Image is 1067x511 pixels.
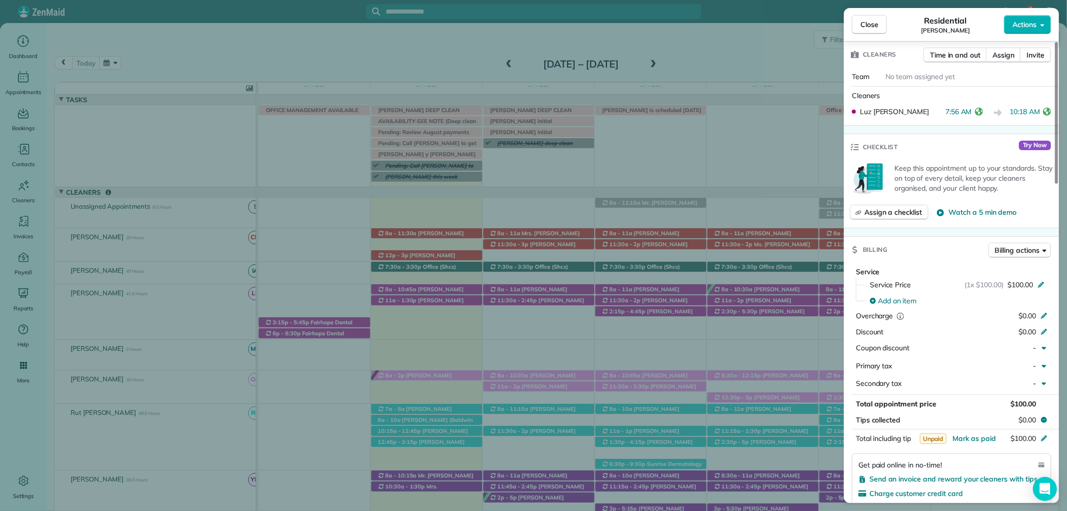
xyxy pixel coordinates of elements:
[952,433,996,443] button: Mark as paid
[924,15,967,27] span: Residential
[986,48,1021,63] button: Assign
[1012,20,1036,30] span: Actions
[965,280,1004,290] span: (1x $100.00)
[920,433,947,444] span: Unpaid
[936,207,1016,217] button: Watch a 5 min demo
[856,379,902,388] span: Secondary tax
[850,205,928,220] button: Assign a checklist
[1033,343,1036,352] span: -
[863,142,898,152] span: Checklist
[995,245,1039,255] span: Billing actions
[885,72,955,81] span: No team assigned yet
[1020,48,1051,63] button: Invite
[1007,280,1033,290] span: $100.00
[856,267,880,276] span: Service
[863,245,888,255] span: Billing
[878,296,917,306] span: Add an item
[1018,327,1036,336] span: $0.00
[860,107,929,117] span: Luz [PERSON_NAME]
[852,413,1051,427] button: Tips collected$0.00
[852,15,887,34] button: Close
[945,107,972,119] span: 7:56 AM
[1018,415,1036,425] span: $0.00
[923,48,987,63] button: Time in and out
[864,207,922,217] span: Assign a checklist
[930,50,980,60] span: Time in and out
[860,20,878,30] span: Close
[948,207,1016,217] span: Watch a 5 min demo
[952,434,996,443] span: Mark as paid
[1033,361,1036,370] span: -
[869,489,963,498] span: Charge customer credit card
[864,277,1051,293] button: Service Price(1x $100.00)$100.00
[1010,434,1036,443] span: $100.00
[852,91,880,100] span: Cleaners
[1033,477,1057,501] div: Open Intercom Messenger
[856,311,942,321] div: Overcharge
[863,50,896,60] span: Cleaners
[1026,50,1044,60] span: Invite
[1010,107,1040,119] span: 10:18 AM
[858,460,942,470] span: Get paid online in no-time!
[856,399,936,408] span: Total appointment price
[894,163,1053,193] p: Keep this appointment up to your standards. Stay on top of every detail, keep your cleaners organ...
[1033,379,1036,388] span: -
[1018,311,1036,320] span: $0.00
[864,293,1051,309] button: Add an item
[856,343,909,352] span: Coupon discount
[856,361,892,370] span: Primary tax
[1010,399,1036,408] span: $100.00
[856,434,911,443] span: Total including tip
[992,50,1014,60] span: Assign
[856,415,900,425] span: Tips collected
[921,27,970,35] span: [PERSON_NAME]
[1019,141,1051,151] span: Try Now
[856,327,884,336] span: Discount
[852,72,869,81] span: Team
[870,280,911,290] span: Service Price
[869,474,1037,483] span: Send an invoice and reward your cleaners with tips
